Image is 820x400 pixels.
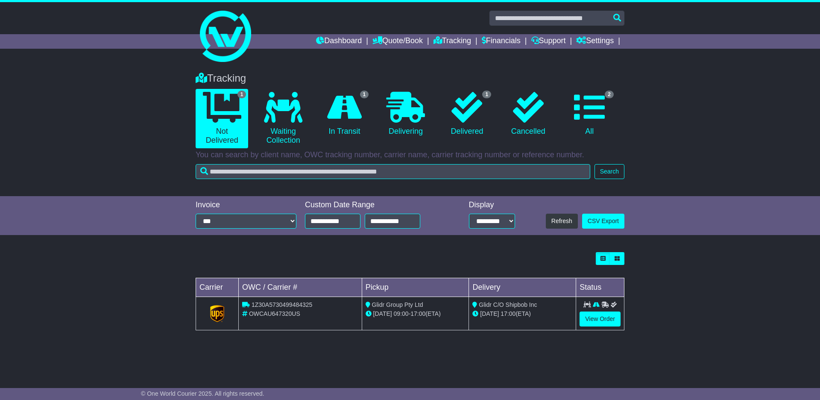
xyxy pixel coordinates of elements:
a: Financials [482,34,521,49]
a: Delivering [379,89,432,139]
span: Glidr C/O Shipbob Inc [479,301,537,308]
div: Display [469,200,515,210]
a: Support [531,34,566,49]
img: GetCarrierServiceLogo [210,305,225,322]
span: [DATE] [373,310,392,317]
span: 1 [482,91,491,98]
span: 17:00 [501,310,515,317]
span: 09:00 [394,310,409,317]
span: 17:00 [410,310,425,317]
a: 1 Delivered [441,89,493,139]
div: - (ETA) [366,309,466,318]
td: Carrier [196,278,239,297]
span: 1 [237,91,246,98]
a: 1 Not Delivered [196,89,248,148]
span: Glidr Group Pty Ltd [372,301,423,308]
div: Custom Date Range [305,200,442,210]
span: 1Z30A5730499484325 [252,301,312,308]
span: [DATE] [480,310,499,317]
p: You can search by client name, OWC tracking number, carrier name, carrier tracking number or refe... [196,150,624,160]
td: Status [576,278,624,297]
a: Tracking [433,34,471,49]
button: Search [594,164,624,179]
a: Quote/Book [372,34,423,49]
span: OWCAU647320US [249,310,300,317]
a: Settings [576,34,614,49]
a: View Order [580,312,621,326]
a: 1 In Transit [318,89,371,139]
a: CSV Export [582,214,624,229]
td: OWC / Carrier # [239,278,362,297]
a: Dashboard [316,34,362,49]
td: Pickup [362,278,469,297]
button: Refresh [546,214,578,229]
div: Invoice [196,200,296,210]
a: Waiting Collection [257,89,309,148]
span: 1 [360,91,369,98]
div: Tracking [191,72,629,85]
td: Delivery [469,278,576,297]
span: © One World Courier 2025. All rights reserved. [141,390,264,397]
a: 2 All [563,89,616,139]
a: Cancelled [502,89,554,139]
span: 2 [605,91,614,98]
div: (ETA) [472,309,572,318]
